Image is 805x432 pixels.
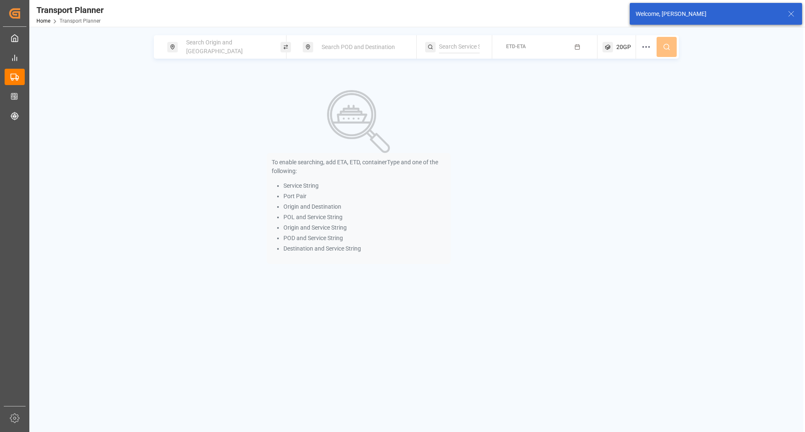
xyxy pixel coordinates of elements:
span: Search Origin and [GEOGRAPHIC_DATA] [186,39,243,54]
li: Service String [283,181,446,190]
button: ETD-ETA [497,39,592,55]
img: Search [327,90,390,153]
li: POL and Service String [283,213,446,222]
li: Origin and Destination [283,202,446,211]
li: Destination and Service String [283,244,446,253]
li: POD and Service String [283,234,446,243]
p: To enable searching, add ETA, ETD, containerType and one of the following: [272,158,446,176]
a: Home [36,18,50,24]
li: Port Pair [283,192,446,201]
li: Origin and Service String [283,223,446,232]
div: Welcome, [PERSON_NAME] [636,10,780,18]
span: 20GP [616,43,631,52]
input: Search Service String [439,41,480,53]
span: Search POD and Destination [322,44,395,50]
div: Transport Planner [36,4,104,16]
span: ETD-ETA [506,44,526,49]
